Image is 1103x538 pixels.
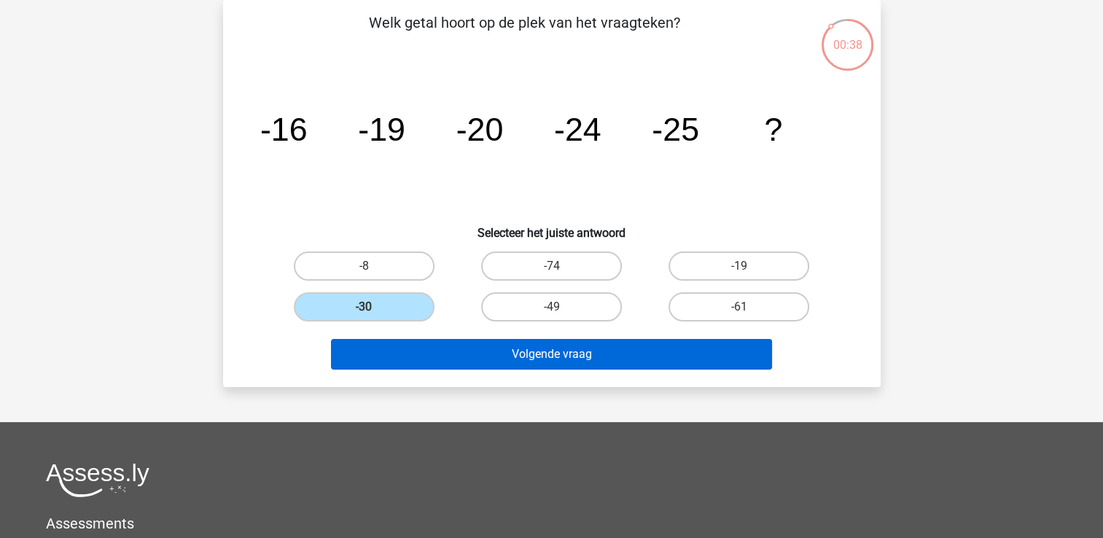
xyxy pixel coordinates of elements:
img: Assessly logo [46,463,149,497]
tspan: ? [764,111,782,147]
p: Welk getal hoort op de plek van het vraagteken? [246,12,803,55]
tspan: -25 [652,111,699,147]
tspan: -16 [260,111,307,147]
label: -30 [294,292,434,321]
label: -19 [669,252,809,281]
button: Volgende vraag [331,339,772,370]
label: -8 [294,252,434,281]
tspan: -24 [553,111,601,147]
div: 00:38 [820,17,875,54]
tspan: -20 [456,111,503,147]
h5: Assessments [46,515,1057,532]
label: -74 [481,252,622,281]
label: -61 [669,292,809,321]
tspan: -19 [358,111,405,147]
label: -49 [481,292,622,321]
h6: Selecteer het juiste antwoord [246,214,857,240]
